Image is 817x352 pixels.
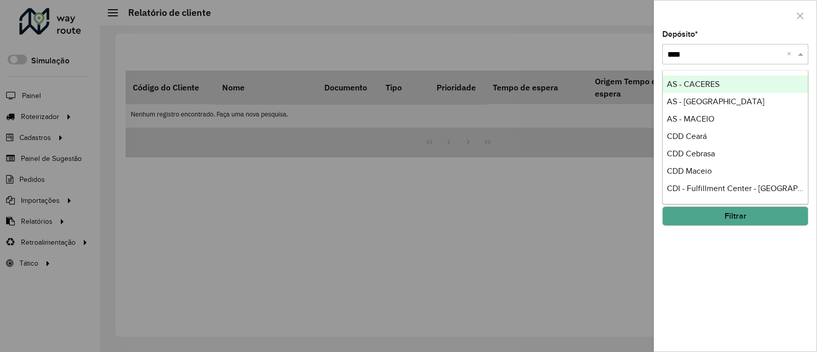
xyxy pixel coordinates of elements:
span: AS - [GEOGRAPHIC_DATA] [667,97,764,106]
span: AS - CACERES [667,80,719,88]
span: AS - MACEIO [667,114,714,123]
span: CDD Ceará [667,132,707,140]
span: CDD Maceio [667,167,712,175]
button: Filtrar [662,206,808,226]
span: Clear all [787,48,796,60]
label: Depósito [662,28,698,40]
span: CDD Cebrasa [667,149,715,158]
ng-dropdown-panel: Options list [662,70,808,204]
